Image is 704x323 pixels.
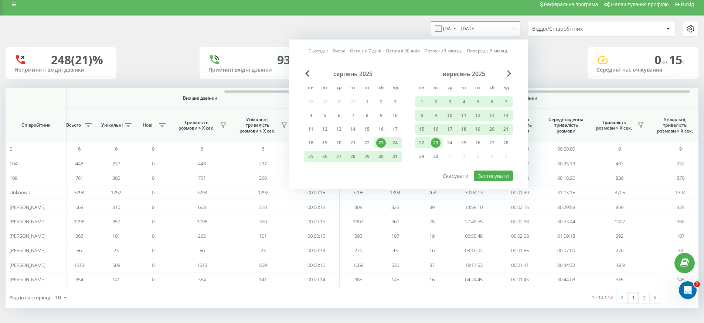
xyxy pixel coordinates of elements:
span: 0 [152,262,154,268]
td: 04:24:45 [450,272,497,287]
span: Унікальні, тривалість розмови > Х сек. [654,117,696,134]
div: 24 [390,138,400,148]
div: 13 [334,124,344,134]
div: сб 27 вер 2025 р. [485,137,499,148]
span: Унікальні [101,122,123,128]
span: 809 [616,204,623,210]
div: нд 28 вер 2025 р. [499,137,513,148]
span: 107 [391,233,399,239]
td: 06:55:48 [450,229,497,243]
span: 1394 [390,189,400,196]
div: вт 5 серп 2025 р. [318,110,332,121]
div: 12 [320,124,330,134]
span: 0 [152,160,154,167]
div: 27 [487,138,497,148]
abbr: п’ятниця [472,83,483,94]
td: 00:02:58 [497,214,543,229]
span: [PERSON_NAME] [10,276,45,283]
span: Середньоденна тривалість розмови [548,117,584,134]
span: 668 [75,204,83,210]
div: 1 [362,97,372,107]
div: пн 8 вер 2025 р. [415,110,429,121]
div: 4 [459,97,469,107]
div: вт 19 серп 2025 р. [318,137,332,148]
div: сб 20 вер 2025 р. [485,124,499,135]
div: пт 8 серп 2025 р. [360,110,374,121]
span: 0 [152,233,154,239]
iframe: Intercom live chat [679,281,697,299]
abbr: четвер [347,83,358,94]
span: 0 [152,218,154,225]
span: 0 [152,189,154,196]
div: нд 17 серп 2025 р. [388,124,402,135]
div: 16 [431,124,441,134]
div: Середній час очікування [596,67,690,73]
div: 14 [348,124,358,134]
span: [PERSON_NAME] [10,218,45,225]
span: 19 [429,233,435,239]
span: 325 [677,204,684,210]
div: Прийняті вхідні дзвінки [208,67,302,73]
span: 104 [10,160,17,167]
div: 5 [473,97,483,107]
div: сб 9 серп 2025 р. [374,110,388,121]
td: 00:07:00 [543,243,589,258]
div: 20 [334,138,344,148]
span: 1669 [615,262,625,268]
div: 13 [487,111,497,120]
div: нд 14 вер 2025 р. [499,110,513,121]
td: 01:09:18 [543,229,589,243]
div: серпень 2025 [304,70,402,78]
td: 00:44:32 [543,258,589,272]
div: 19 [473,124,483,134]
div: 25 [459,138,469,148]
span: 56 [200,247,205,254]
span: 292 [616,233,623,239]
div: пн 15 вер 2025 р. [415,124,429,135]
div: 14 [501,111,511,120]
td: 00:00:15 [293,214,340,229]
a: Останні 30 днів [386,47,420,54]
span: хв [661,58,669,66]
span: 360 [391,218,399,225]
span: Налаштування профілю [611,1,669,7]
div: 21 [501,124,511,134]
div: сб 2 серп 2025 р. [374,96,388,107]
span: 109 [10,175,17,181]
div: 19 [320,138,330,148]
span: 1 [694,281,700,287]
div: 22 [417,138,426,148]
div: чт 28 серп 2025 р. [346,151,360,162]
div: вт 23 вер 2025 р. [429,137,443,148]
div: вт 9 вер 2025 р. [429,110,443,121]
a: Останні 7 днів [350,47,381,54]
span: 107 [677,233,684,239]
div: 22 [362,138,372,148]
abbr: субота [375,83,387,94]
td: 00:00:14 [293,243,340,258]
div: вт 16 вер 2025 р. [429,124,443,135]
div: 23 [376,138,386,148]
span: 262 [75,233,83,239]
span: 43 [392,247,398,254]
div: сб 6 вер 2025 р. [485,96,499,107]
div: нд 7 вер 2025 р. [499,96,513,107]
div: вт 30 вер 2025 р. [429,151,443,162]
td: 00:44:08 [543,272,589,287]
span: 325 [391,204,399,210]
div: пн 22 вер 2025 р. [415,137,429,148]
span: 101 [112,233,120,239]
span: 276 [616,247,623,254]
span: 9 [618,145,621,152]
div: 6 [487,97,497,107]
div: пн 11 серп 2025 р. [304,124,318,135]
td: 00:18:20 [543,171,589,185]
div: 17 [445,124,455,134]
span: 16 [429,247,435,254]
span: 6 [115,145,118,152]
span: 262 [198,233,206,239]
span: [PERSON_NAME] [10,262,45,268]
div: пн 4 серп 2025 р. [304,110,318,121]
a: Сьогодні [309,47,328,54]
span: 39 [429,204,435,210]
